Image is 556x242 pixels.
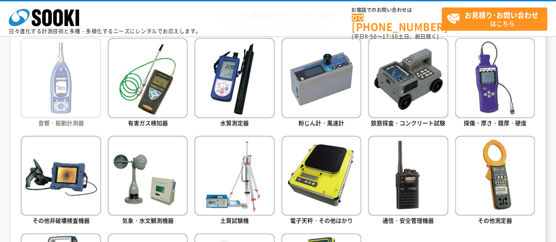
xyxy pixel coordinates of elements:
[478,216,512,224] span: その他測定器
[290,216,353,224] span: 電子天秤・その他はかり
[352,33,439,40] span: (平日 ～ 土日、祝日除く)
[194,136,274,216] img: 土質試験機
[368,38,448,118] img: 鉄筋探査・コンクリート試験
[455,38,535,129] a: 探傷・厚さ・膜厚・硬度
[281,136,361,227] a: 電子天秤・その他はかり
[447,8,547,30] span: はこちら
[21,136,101,227] a: その他非破壊検査機器
[455,38,535,118] img: 探傷・厚さ・膜厚・硬度
[194,136,274,227] a: 土質試験機
[21,38,101,118] img: 音響・振動計測器
[368,38,448,129] a: 鉄筋探査・コンクリート試験
[281,136,361,216] img: 電子天秤・その他はかり
[220,119,249,127] span: 水質測定器
[21,136,101,216] img: その他非破壊検査機器
[371,119,445,127] span: 鉄筋探査・コンクリート試験
[455,136,535,216] img: その他測定器
[108,136,188,227] a: 気象・水文観測機器
[352,14,442,32] a: [PHONE_NUMBER]
[465,10,538,20] strong: お見積り･お問い合わせ
[464,119,527,127] span: 探傷・厚さ・膜厚・硬度
[382,33,398,40] span: 17:30
[9,29,201,34] p: 日々進化する計測技術と多種・多様化するニーズにレンタルでお応えします。
[220,216,249,224] span: 土質試験機
[382,216,434,224] span: 通信・安全管理機器
[368,136,448,216] img: 通信・安全管理機器
[21,38,101,129] a: 音響・振動計測器
[38,119,84,127] span: 音響・振動計測器
[455,136,535,227] a: その他測定器
[194,38,274,118] img: 水質測定器
[352,7,442,13] span: お電話でのお問い合わせは
[33,216,90,224] span: その他非破壊検査機器
[368,136,448,227] a: 通信・安全管理機器
[108,38,188,118] img: 有害ガス検知器
[365,33,377,40] span: 8:50
[128,119,168,127] span: 有害ガス検知器
[281,38,361,129] a: 粉じん計・風速計
[108,38,188,129] a: 有害ガス検知器
[122,216,174,224] span: 気象・水文観測機器
[194,38,274,129] a: 水質測定器
[442,7,547,31] a: お見積り･お問い合わせはこちら
[108,136,188,216] img: 気象・水文観測機器
[281,38,361,118] img: 粉じん計・風速計
[298,119,344,127] span: 粉じん計・風速計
